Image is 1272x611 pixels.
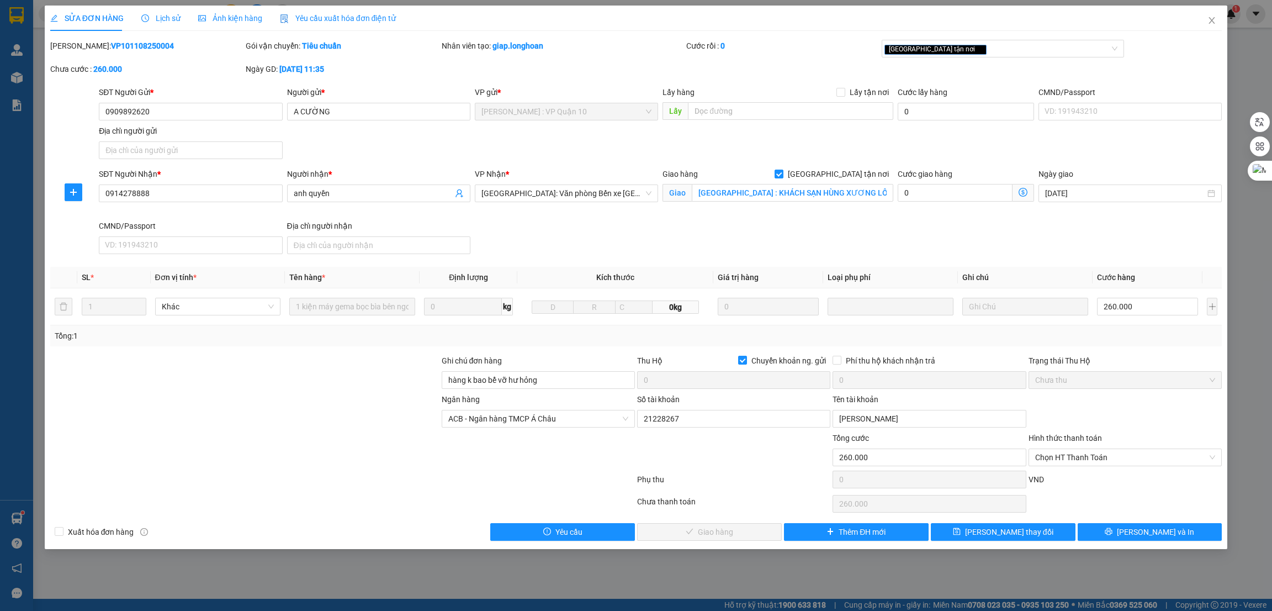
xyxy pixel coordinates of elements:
[99,86,282,98] div: SĐT Người Gửi
[287,220,470,232] div: Địa chỉ người nhận
[977,46,982,52] span: close
[1196,6,1227,36] button: Close
[898,103,1034,120] input: Cước lấy hàng
[55,330,491,342] div: Tổng: 1
[783,168,893,180] span: [GEOGRAPHIC_DATA] tận nơi
[50,40,243,52] div: [PERSON_NAME]:
[55,298,72,315] button: delete
[246,63,439,75] div: Ngày GD:
[662,102,688,120] span: Lấy
[287,236,470,254] input: Địa chỉ của người nhận
[962,298,1088,315] input: Ghi Chú
[692,184,893,202] input: Giao tận nơi
[662,170,698,178] span: Giao hàng
[155,273,197,282] span: Đơn vị tính
[839,526,886,538] span: Thêm ĐH mới
[287,86,470,98] div: Người gửi
[555,526,582,538] span: Yêu cầu
[246,40,439,52] div: Gói vận chuyển:
[198,14,206,22] span: picture
[1035,449,1215,466] span: Chọn HT Thanh Toán
[543,528,551,536] span: exclamation-circle
[784,523,929,541] button: plusThêm ĐH mới
[833,395,878,404] label: Tên tài khoản
[1035,372,1215,388] span: Chưa thu
[280,14,396,23] span: Yêu cầu xuất hóa đơn điện tử
[502,298,513,315] span: kg
[141,14,149,22] span: clock-circle
[63,526,139,538] span: Xuất hóa đơn hàng
[481,185,651,202] span: Hải Phòng: Văn phòng Bến xe Thượng Lý
[448,410,628,427] span: ACB - Ngân hàng TMCP Á Châu
[141,14,181,23] span: Lịch sử
[302,41,341,50] b: Tiêu chuẩn
[884,45,987,55] span: [GEOGRAPHIC_DATA] tận nơi
[1117,526,1194,538] span: [PERSON_NAME] và In
[82,273,91,282] span: SL
[1097,273,1135,282] span: Cước hàng
[93,65,122,73] b: 260.000
[1019,188,1027,197] span: dollar-circle
[747,355,830,367] span: Chuyển khoản ng. gửi
[442,40,684,52] div: Nhân viên tạo:
[50,63,243,75] div: Chưa cước :
[449,273,488,282] span: Định lượng
[532,301,574,314] input: D
[833,410,1026,428] input: Tên tài khoản
[99,125,282,137] div: Địa chỉ người gửi
[720,41,725,50] b: 0
[1029,475,1044,484] span: VND
[841,355,940,367] span: Phí thu hộ khách nhận trả
[1038,86,1222,98] div: CMND/Passport
[198,14,262,23] span: Ảnh kiện hàng
[688,102,893,120] input: Dọc đường
[490,523,635,541] button: exclamation-circleYêu cầu
[289,273,325,282] span: Tên hàng
[637,395,680,404] label: Số tài khoản
[442,395,480,404] label: Ngân hàng
[662,88,695,97] span: Lấy hàng
[637,523,782,541] button: checkGiao hàng
[65,188,82,197] span: plus
[492,41,543,50] b: giap.longhoan
[481,103,651,120] span: Hồ Chí Minh : VP Quận 10
[162,298,274,315] span: Khác
[898,88,947,97] label: Cước lấy hàng
[99,141,282,159] input: Địa chỉ của người gửi
[455,189,464,198] span: user-add
[637,410,830,428] input: Số tài khoản
[99,168,282,180] div: SĐT Người Nhận
[965,526,1053,538] span: [PERSON_NAME] thay đổi
[686,40,879,52] div: Cước rồi :
[111,41,174,50] b: VP101108250004
[1207,298,1217,315] button: plus
[898,170,952,178] label: Cước giao hàng
[279,65,324,73] b: [DATE] 11:35
[99,220,282,232] div: CMND/Passport
[636,496,831,515] div: Chưa thanh toán
[596,273,634,282] span: Kích thước
[50,14,124,23] span: SỬA ĐƠN HÀNG
[931,523,1075,541] button: save[PERSON_NAME] thay đổi
[662,184,692,202] span: Giao
[475,86,658,98] div: VP gửi
[953,528,961,536] span: save
[1045,187,1205,199] input: Ngày giao
[1029,434,1102,443] label: Hình thức thanh toán
[958,267,1093,288] th: Ghi chú
[573,301,615,314] input: R
[826,528,834,536] span: plus
[289,298,415,315] input: VD: Bàn, Ghế
[898,184,1013,202] input: Cước giao hàng
[140,528,148,536] span: info-circle
[1207,16,1216,25] span: close
[287,168,470,180] div: Người nhận
[823,267,958,288] th: Loại phụ phí
[845,86,893,98] span: Lấy tận nơi
[718,298,819,315] input: 0
[280,14,289,23] img: icon
[833,434,869,443] span: Tổng cước
[636,473,831,493] div: Phụ thu
[615,301,653,314] input: C
[65,183,82,201] button: plus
